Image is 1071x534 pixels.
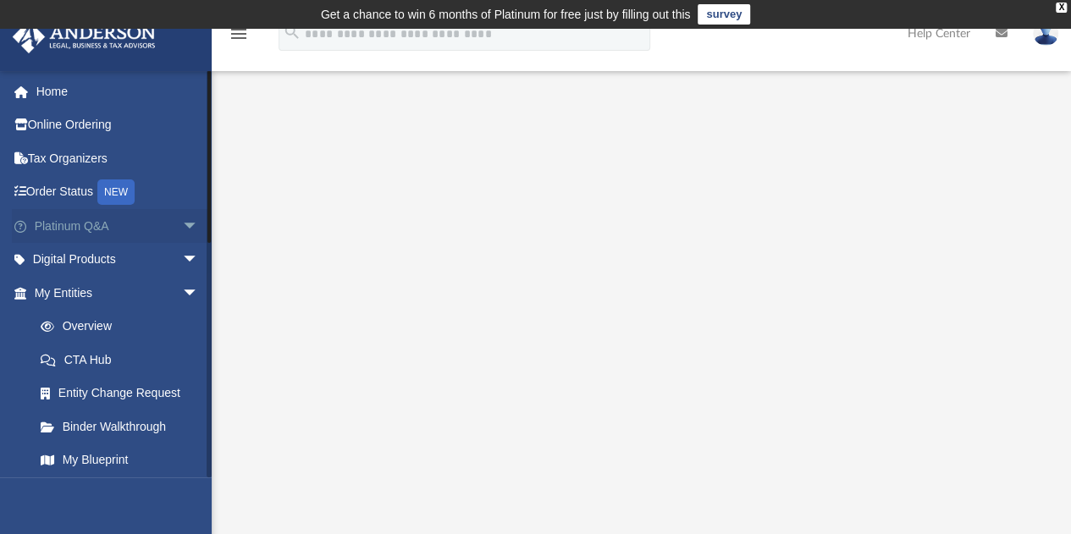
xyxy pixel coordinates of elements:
img: Anderson Advisors Platinum Portal [8,20,161,53]
span: arrow_drop_down [182,243,216,278]
a: Tax Due Dates [24,476,224,510]
a: Order StatusNEW [12,175,224,210]
a: My Blueprint [24,443,216,477]
a: Home [12,74,224,108]
i: menu [229,24,249,44]
i: search [283,23,301,41]
div: NEW [97,179,135,205]
a: CTA Hub [24,343,224,377]
a: Entity Change Request [24,377,224,410]
a: Overview [24,310,224,344]
a: Digital Productsarrow_drop_down [12,243,224,277]
a: Tax Organizers [12,141,224,175]
div: Get a chance to win 6 months of Platinum for free just by filling out this [321,4,691,25]
a: menu [229,32,249,44]
img: User Pic [1033,21,1058,46]
a: Online Ordering [12,108,224,142]
a: My Entitiesarrow_drop_down [12,276,224,310]
div: close [1056,3,1067,13]
a: Binder Walkthrough [24,410,224,443]
span: arrow_drop_down [182,276,216,311]
a: survey [698,4,750,25]
span: arrow_drop_down [182,209,216,244]
a: Platinum Q&Aarrow_drop_down [12,209,224,243]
